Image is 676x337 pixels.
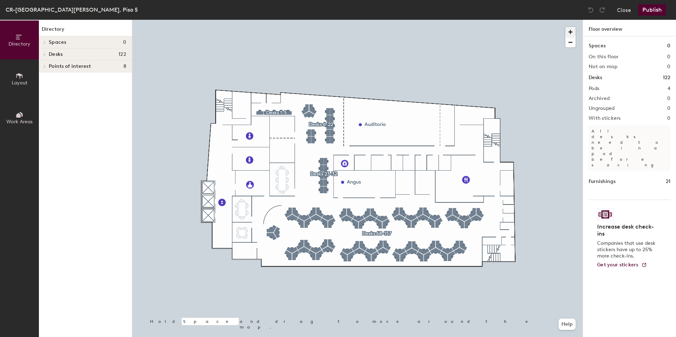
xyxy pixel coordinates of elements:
h2: With stickers [589,116,621,121]
p: Companies that use desk stickers have up to 25% more check-ins. [597,240,658,259]
button: Close [617,4,631,16]
span: Points of interest [49,64,91,69]
span: 122 [118,52,126,57]
h2: 4 [668,86,670,91]
h1: Furnishings [589,178,616,185]
span: Spaces [49,40,66,45]
h2: Archived [589,96,610,101]
span: 0 [123,40,126,45]
button: Help [559,319,576,330]
h1: 0 [667,42,670,50]
h2: Pods [589,86,599,91]
h2: 0 [667,106,670,111]
span: Layout [12,80,28,86]
span: Directory [8,41,30,47]
img: Sticker logo [597,208,613,220]
h4: Increase desk check-ins [597,223,658,237]
img: Undo [587,6,594,13]
h2: On this floor [589,54,619,60]
span: 8 [123,64,126,69]
h1: Spaces [589,42,606,50]
span: Desks [49,52,63,57]
h1: Desks [589,74,602,82]
h2: Ungrouped [589,106,615,111]
p: All desks need to be in a pod before saving [589,125,670,171]
h2: Not on map [589,64,617,70]
h2: 0 [667,64,670,70]
a: Get your stickers [597,262,647,268]
img: Redo [599,6,606,13]
h1: Floor overview [583,20,676,36]
div: CR-[GEOGRAPHIC_DATA][PERSON_NAME], Piso 5 [6,5,138,14]
h2: 0 [667,116,670,121]
span: Get your stickers [597,262,639,268]
h2: 0 [667,54,670,60]
span: Work Areas [6,119,33,125]
h1: 21 [666,178,670,185]
button: Publish [638,4,666,16]
h2: 0 [667,96,670,101]
h1: 122 [663,74,670,82]
h1: Directory [39,25,132,36]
